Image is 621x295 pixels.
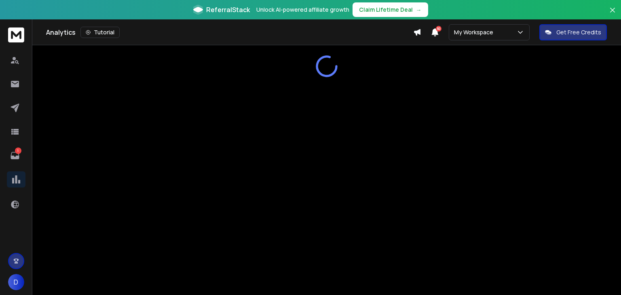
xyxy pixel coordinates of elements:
[206,5,250,15] span: ReferralStack
[416,6,422,14] span: →
[15,147,21,154] p: 1
[7,147,23,164] a: 1
[8,274,24,290] button: D
[539,24,607,40] button: Get Free Credits
[454,28,496,36] p: My Workspace
[607,5,618,24] button: Close banner
[256,6,349,14] p: Unlock AI-powered affiliate growth
[46,27,413,38] div: Analytics
[353,2,428,17] button: Claim Lifetime Deal→
[556,28,601,36] p: Get Free Credits
[80,27,120,38] button: Tutorial
[436,26,441,32] span: 50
